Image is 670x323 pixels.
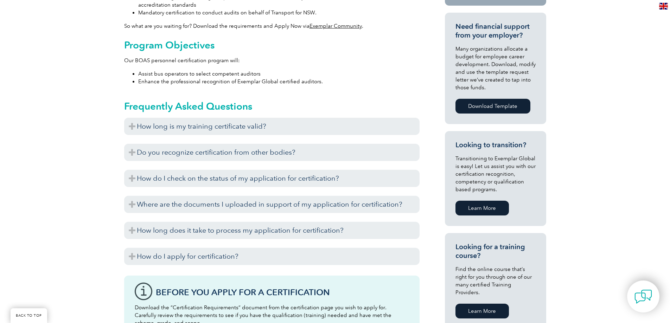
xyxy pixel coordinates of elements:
[455,265,536,296] p: Find the online course that’s right for you through one of our many certified Training Providers.
[455,243,536,260] h3: Looking for a training course?
[124,57,420,64] p: Our BOAS personnel certification program will:
[124,170,420,187] h3: How do I check on the status of my application for certification?
[124,248,420,265] h3: How do I apply for certification?
[138,70,420,78] li: Assist bus operators to select competent auditors
[455,155,536,193] p: Transitioning to Exemplar Global is easy! Let us assist you with our certification recognition, c...
[455,201,509,215] a: Learn More
[124,144,420,161] h3: Do you recognize certification from other bodies?
[455,45,536,91] p: Many organizations allocate a budget for employee career development. Download, modify and use th...
[310,23,362,29] a: Exemplar Community
[124,196,420,213] h3: Where are the documents I uploaded in support of my application for certification?
[124,101,420,112] h2: Frequently Asked Questions
[11,308,47,323] a: BACK TO TOP
[455,99,530,114] a: Download Template
[659,3,668,9] img: en
[634,288,652,305] img: contact-chat.png
[138,9,420,17] li: Mandatory certification to conduct audits on behalf of Transport for NSW.
[455,304,509,318] a: Learn More
[138,78,420,85] li: Enhance the professional recognition of Exemplar Global certified auditors.
[124,222,420,239] h3: How long does it take to process my application for certification?
[455,141,536,149] h3: Looking to transition?
[156,288,409,297] h3: Before You Apply For a Certification
[124,39,420,51] h2: Program Objectives
[124,22,420,30] p: So what are you waiting for? Download the requirements and Apply Now via .
[455,22,536,40] h3: Need financial support from your employer?
[124,118,420,135] h3: How long is my training certificate valid?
